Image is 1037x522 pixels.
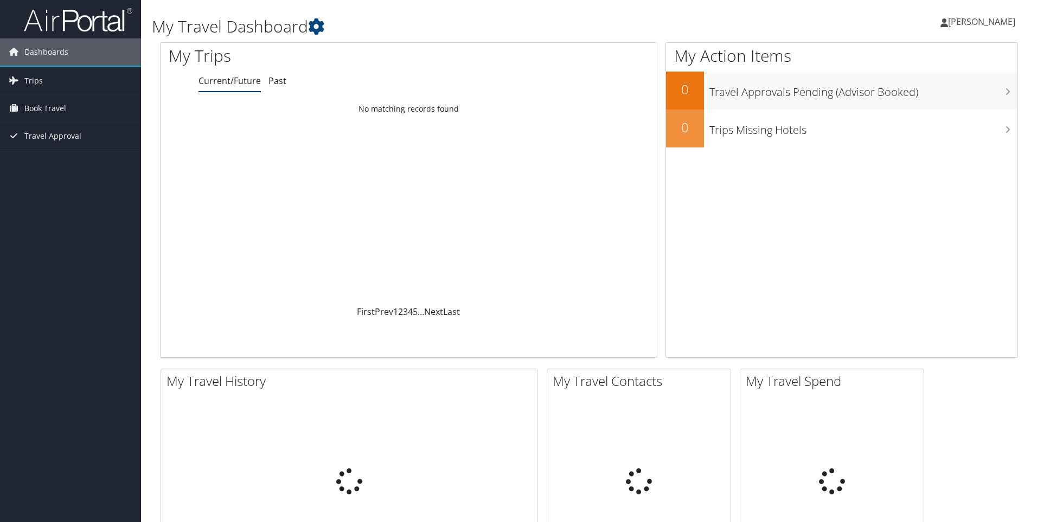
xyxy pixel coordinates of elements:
[24,38,68,66] span: Dashboards
[375,306,393,318] a: Prev
[666,118,704,137] h2: 0
[948,16,1015,28] span: [PERSON_NAME]
[167,372,537,390] h2: My Travel History
[408,306,413,318] a: 4
[709,79,1017,100] h3: Travel Approvals Pending (Advisor Booked)
[666,80,704,99] h2: 0
[443,306,460,318] a: Last
[666,109,1017,147] a: 0Trips Missing Hotels
[666,72,1017,109] a: 0Travel Approvals Pending (Advisor Booked)
[746,372,924,390] h2: My Travel Spend
[424,306,443,318] a: Next
[169,44,442,67] h1: My Trips
[161,99,657,119] td: No matching records found
[24,7,132,33] img: airportal-logo.png
[413,306,418,318] a: 5
[24,67,43,94] span: Trips
[199,75,261,87] a: Current/Future
[24,123,81,150] span: Travel Approval
[398,306,403,318] a: 2
[709,117,1017,138] h3: Trips Missing Hotels
[268,75,286,87] a: Past
[152,15,735,38] h1: My Travel Dashboard
[393,306,398,318] a: 1
[666,44,1017,67] h1: My Action Items
[357,306,375,318] a: First
[553,372,731,390] h2: My Travel Contacts
[24,95,66,122] span: Book Travel
[418,306,424,318] span: …
[403,306,408,318] a: 3
[940,5,1026,38] a: [PERSON_NAME]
